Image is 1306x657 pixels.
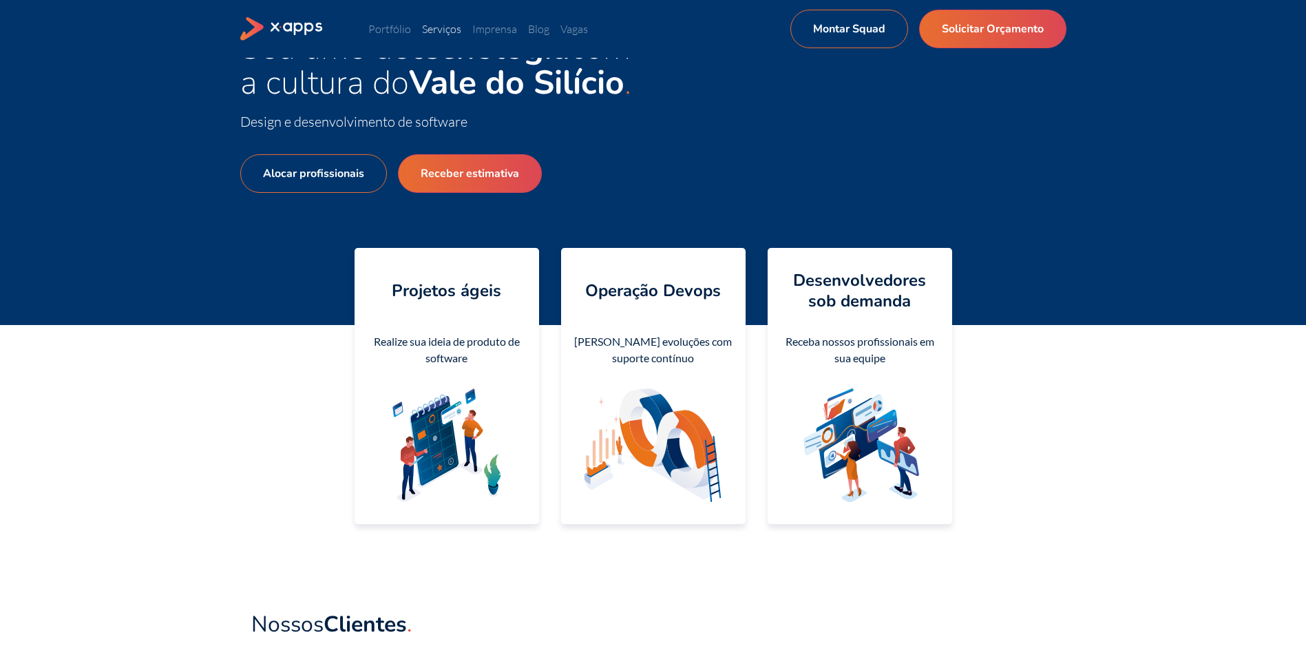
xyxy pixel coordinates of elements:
a: Serviços [422,22,461,36]
span: Nossos [251,609,407,639]
span: Seu time de com a cultura do [240,25,631,105]
div: [PERSON_NAME] evoluções com suporte contínuo [572,333,735,366]
a: Montar Squad [790,10,908,48]
a: Portfólio [368,22,411,36]
strong: Vale do Silício [409,60,624,105]
span: Design e desenvolvimento de software [240,113,467,130]
a: Alocar profissionais [240,154,387,193]
a: NossosClientes [251,612,412,643]
div: Realize sua ideia de produto de software [366,333,528,366]
h4: Desenvolvedores sob demanda [779,270,941,311]
div: Receba nossos profissionais em sua equipe [779,333,941,366]
a: Solicitar Orçamento [919,10,1066,48]
h4: Operação Devops [585,280,721,301]
a: Vagas [560,22,588,36]
a: Receber estimativa [398,154,542,193]
a: Imprensa [472,22,517,36]
a: Blog [528,22,549,36]
h4: Projetos ágeis [392,280,501,301]
strong: Clientes [324,609,407,639]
